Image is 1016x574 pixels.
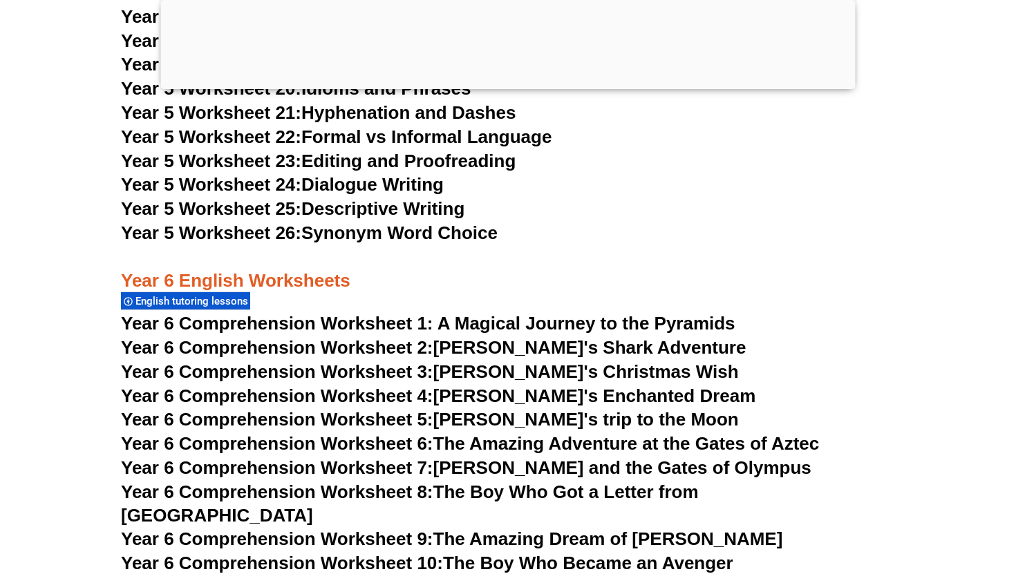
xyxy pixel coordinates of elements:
[121,553,733,573] a: Year 6 Comprehension Worksheet 10:The Boy Who Became an Avenger
[121,481,699,526] a: Year 6 Comprehension Worksheet 8:The Boy Who Got a Letter from [GEOGRAPHIC_DATA]
[121,54,301,75] span: Year 5 Worksheet 19:
[121,30,301,51] span: Year 5 Worksheet 18:
[121,385,433,406] span: Year 6 Comprehension Worksheet 4:
[135,295,252,307] span: English tutoring lessons
[121,126,301,147] span: Year 5 Worksheet 22:
[121,361,739,382] a: Year 6 Comprehension Worksheet 3:[PERSON_NAME]'s Christmas Wish
[121,78,471,99] a: Year 5 Worksheet 20:Idioms and Phrases
[121,385,755,406] a: Year 6 Comprehension Worksheet 4:[PERSON_NAME]'s Enchanted Dream
[121,553,443,573] span: Year 6 Comprehension Worksheet 10:
[121,54,457,75] a: Year 5 Worksheet 19:Compound Words
[121,6,301,27] span: Year 5 Worksheet 17:
[779,418,1016,574] iframe: Chat Widget
[121,222,498,243] a: Year 5 Worksheet 26:Synonym Word Choice
[121,337,746,358] a: Year 6 Comprehension Worksheet 2:[PERSON_NAME]'s Shark Adventure
[121,313,735,334] a: Year 6 Comprehension Worksheet 1: A Magical Journey to the Pyramids
[121,433,433,454] span: Year 6 Comprehension Worksheet 6:
[121,433,819,454] a: Year 6 Comprehension Worksheet 6:The Amazing Adventure at the Gates of Aztec
[121,481,433,502] span: Year 6 Comprehension Worksheet 8:
[121,457,811,478] a: Year 6 Comprehension Worksheet 7:[PERSON_NAME] and the Gates of Olympus
[121,102,516,123] a: Year 5 Worksheet 21:Hyphenation and Dashes
[121,457,433,478] span: Year 6 Comprehension Worksheet 7:
[121,78,301,99] span: Year 5 Worksheet 20:
[121,409,433,430] span: Year 6 Comprehension Worksheet 5:
[121,174,444,195] a: Year 5 Worksheet 24:Dialogue Writing
[121,246,895,293] h3: Year 6 English Worksheets
[121,126,552,147] a: Year 5 Worksheet 22:Formal vs Informal Language
[121,151,516,171] a: Year 5 Worksheet 23:Editing and Proofreading
[121,6,412,27] a: Year 5 Worksheet 17:Contractions
[121,528,782,549] a: Year 6 Comprehension Worksheet 9:The Amazing Dream of [PERSON_NAME]
[121,30,513,51] a: Year 5 Worksheet 18:Comprehension Practice
[121,528,433,549] span: Year 6 Comprehension Worksheet 9:
[121,198,301,219] span: Year 5 Worksheet 25:
[121,102,301,123] span: Year 5 Worksheet 21:
[121,361,433,382] span: Year 6 Comprehension Worksheet 3:
[121,222,301,243] span: Year 5 Worksheet 26:
[121,337,433,358] span: Year 6 Comprehension Worksheet 2:
[121,151,301,171] span: Year 5 Worksheet 23:
[121,198,464,219] a: Year 5 Worksheet 25:Descriptive Writing
[121,409,739,430] a: Year 6 Comprehension Worksheet 5:[PERSON_NAME]'s trip to the Moon
[121,291,250,310] div: English tutoring lessons
[121,174,301,195] span: Year 5 Worksheet 24:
